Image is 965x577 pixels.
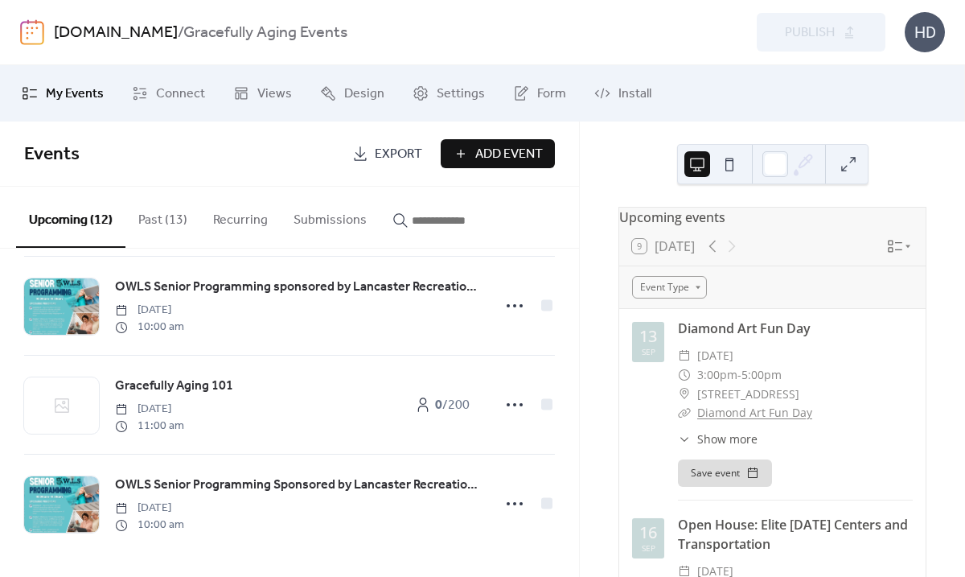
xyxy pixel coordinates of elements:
[642,544,655,552] div: Sep
[156,84,205,104] span: Connect
[115,500,184,517] span: [DATE]
[24,137,80,172] span: Events
[678,403,691,422] div: ​
[46,84,104,104] span: My Events
[178,18,183,48] b: /
[115,476,482,495] span: OWLS Senior Programming Sponsored by Lancaster Recreation Department
[115,277,482,298] a: OWLS Senior Programming sponsored by Lancaster Recreation Department
[20,19,44,45] img: logo
[639,525,657,541] div: 16
[115,302,184,319] span: [DATE]
[618,84,651,104] span: Install
[697,405,812,420] a: Diamond Art Fun Day
[375,145,422,164] span: Export
[308,72,396,115] a: Design
[697,431,758,447] span: Show more
[400,72,497,115] a: Settings
[10,72,116,115] a: My Events
[16,187,125,248] button: Upcoming (12)
[678,365,691,385] div: ​
[678,516,908,553] a: Open House: Elite [DATE] Centers and Transportation
[678,460,772,487] button: Save event
[115,401,184,418] span: [DATE]
[115,278,482,297] span: OWLS Senior Programming sponsored by Lancaster Recreation Department
[54,18,178,48] a: [DOMAIN_NAME]
[441,139,555,168] button: Add Event
[281,187,380,246] button: Submissions
[678,431,691,447] div: ​
[619,208,926,227] div: Upcoming events
[737,365,741,385] span: -
[639,328,657,344] div: 13
[905,12,945,52] div: HD
[221,72,304,115] a: Views
[437,84,485,104] span: Settings
[120,72,217,115] a: Connect
[678,319,811,337] a: Diamond Art Fun Day
[402,390,482,419] a: 0/200
[183,18,347,48] b: Gracefully Aging Events
[697,385,799,404] span: [STREET_ADDRESS]
[257,84,292,104] span: Views
[435,396,470,415] span: / 200
[115,475,482,496] a: OWLS Senior Programming Sponsored by Lancaster Recreation Department
[741,365,782,385] span: 5:00pm
[475,145,543,164] span: Add Event
[582,72,663,115] a: Install
[115,319,184,336] span: 10:00 am
[115,376,233,397] a: Gracefully Aging 101
[115,418,184,435] span: 11:00 am
[678,431,758,447] button: ​Show more
[697,346,733,365] span: [DATE]
[200,187,281,246] button: Recurring
[678,346,691,365] div: ​
[115,517,184,534] span: 10:00 am
[125,187,200,246] button: Past (13)
[501,72,578,115] a: Form
[340,139,434,168] a: Export
[642,348,655,356] div: Sep
[435,393,442,418] b: 0
[697,365,737,385] span: 3:00pm
[344,84,384,104] span: Design
[678,385,691,404] div: ​
[537,84,566,104] span: Form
